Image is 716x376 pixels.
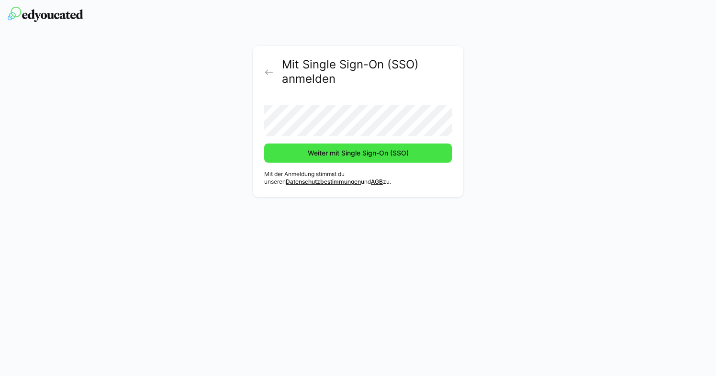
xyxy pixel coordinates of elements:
h2: Mit Single Sign-On (SSO) anmelden [282,57,452,86]
button: Weiter mit Single Sign-On (SSO) [264,144,452,163]
a: Datenschutzbestimmungen [286,178,361,185]
span: Weiter mit Single Sign-On (SSO) [306,148,410,158]
img: edyoucated [8,7,83,22]
a: AGB [371,178,383,185]
p: Mit der Anmeldung stimmst du unseren und zu. [264,170,452,186]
